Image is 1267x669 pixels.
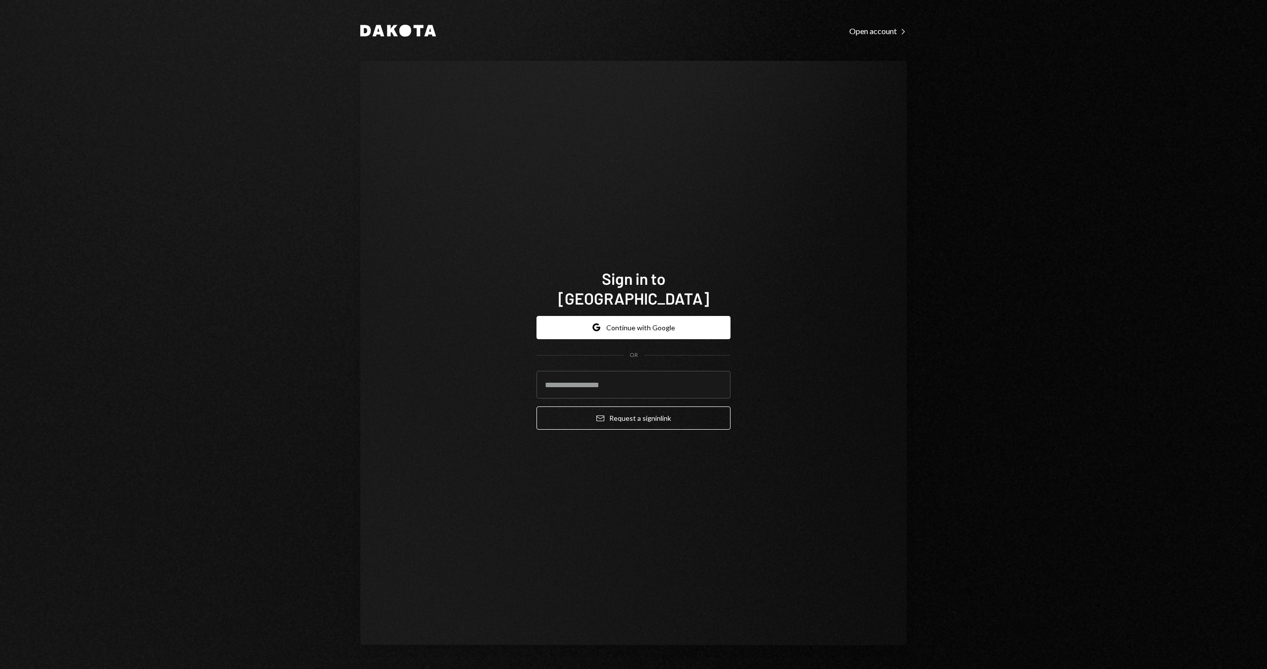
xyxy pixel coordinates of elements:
[630,351,638,359] div: OR
[536,406,731,430] button: Request a signinlink
[536,268,731,308] h1: Sign in to [GEOGRAPHIC_DATA]
[849,26,907,36] div: Open account
[536,316,731,339] button: Continue with Google
[849,25,907,36] a: Open account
